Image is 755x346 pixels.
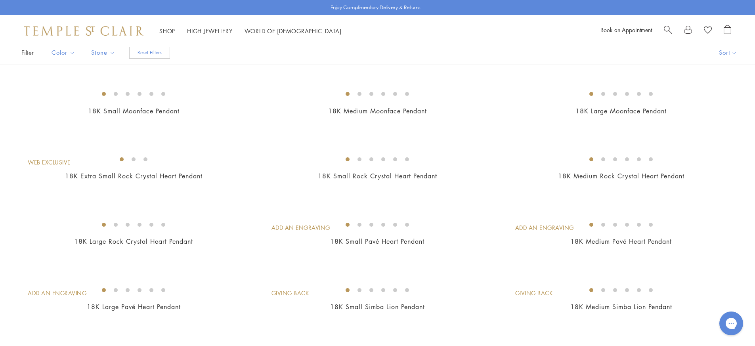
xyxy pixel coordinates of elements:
[330,302,425,311] a: 18K Small Simba Lion Pendant
[28,158,71,167] div: Web Exclusive
[87,302,181,311] a: 18K Large Pavé Heart Pendant
[701,40,755,65] button: Show sort by
[715,309,747,338] iframe: Gorgias live chat messenger
[271,224,330,232] div: Add An Engraving
[159,26,342,36] nav: Main navigation
[74,237,193,246] a: 18K Large Rock Crystal Heart Pendant
[515,289,553,298] div: Giving Back
[65,172,203,180] a: 18K Extra Small Rock Crystal Heart Pendant
[87,48,121,57] span: Stone
[129,46,170,59] button: Reset Filters
[724,25,731,37] a: Open Shopping Bag
[85,44,121,61] button: Stone
[24,26,143,36] img: Temple St. Clair
[600,26,652,34] a: Book an Appointment
[558,172,684,180] a: 18K Medium Rock Crystal Heart Pendant
[664,25,672,37] a: Search
[575,107,667,115] a: 18K Large Moonface Pendant
[46,44,81,61] button: Color
[271,289,310,298] div: Giving Back
[187,27,233,35] a: High JewelleryHigh Jewellery
[328,107,427,115] a: 18K Medium Moonface Pendant
[88,107,180,115] a: 18K Small Moonface Pendant
[570,302,672,311] a: 18K Medium Simba Lion Pendant
[330,237,424,246] a: 18K Small Pavé Heart Pendant
[704,25,712,37] a: View Wishlist
[245,27,342,35] a: World of [DEMOGRAPHIC_DATA]World of [DEMOGRAPHIC_DATA]
[331,4,421,11] p: Enjoy Complimentary Delivery & Returns
[48,48,81,57] span: Color
[570,237,672,246] a: 18K Medium Pavé Heart Pendant
[515,224,574,232] div: Add An Engraving
[318,172,437,180] a: 18K Small Rock Crystal Heart Pendant
[28,289,86,298] div: Add An Engraving
[159,27,175,35] a: ShopShop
